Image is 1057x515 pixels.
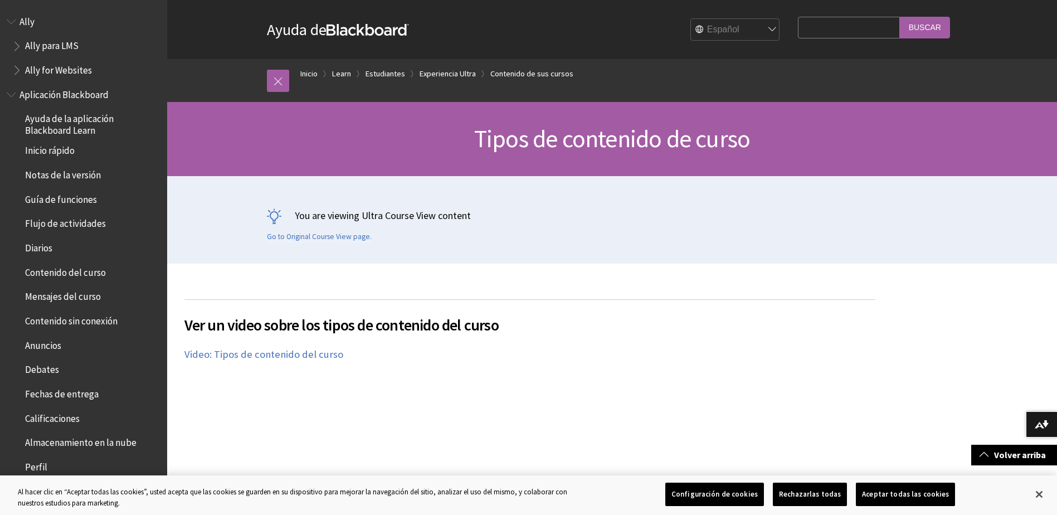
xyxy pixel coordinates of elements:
[25,215,106,230] span: Flujo de actividades
[25,336,61,351] span: Anuncios
[184,348,343,361] a: Video: Tipos de contenido del curso
[25,37,79,52] span: Ally para LMS
[20,12,35,27] span: Ally
[856,483,955,506] button: Aceptar todas las cookies
[7,12,160,80] nav: Book outline for Anthology Ally Help
[665,483,764,506] button: Configuración de cookies
[25,288,101,303] span: Mensajes del curso
[25,110,159,136] span: Ayuda de la aplicación Blackboard Learn
[773,483,847,506] button: Rechazarlas todas
[332,67,351,81] a: Learn
[474,123,750,154] span: Tipos de contenido de curso
[20,85,109,100] span: Aplicación Blackboard
[267,232,372,242] a: Go to Original Course View page.
[25,166,101,181] span: Notas de la versión
[900,17,950,38] input: Buscar
[25,434,137,449] span: Almacenamiento en la nube
[971,445,1057,465] a: Volver arriba
[25,458,47,473] span: Perfil
[1027,482,1051,507] button: Cerrar
[25,239,52,254] span: Diarios
[691,19,780,41] select: Site Language Selector
[25,312,118,327] span: Contenido sin conexión
[25,409,80,424] span: Calificaciones
[490,67,573,81] a: Contenido de sus cursos
[25,361,59,376] span: Debates
[18,487,581,508] div: Al hacer clic en “Aceptar todas las cookies”, usted acepta que las cookies se guarden en su dispo...
[25,61,92,76] span: Ally for Websites
[420,67,476,81] a: Experiencia Ultra
[25,263,106,278] span: Contenido del curso
[25,142,75,157] span: Inicio rápido
[25,190,97,205] span: Guía de funciones
[25,385,99,400] span: Fechas de entrega
[366,67,405,81] a: Estudiantes
[327,24,409,36] strong: Blackboard
[267,20,409,40] a: Ayuda deBlackboard
[300,67,318,81] a: Inicio
[184,299,875,337] h2: Ver un video sobre los tipos de contenido del curso
[267,208,958,222] p: You are viewing Ultra Course View content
